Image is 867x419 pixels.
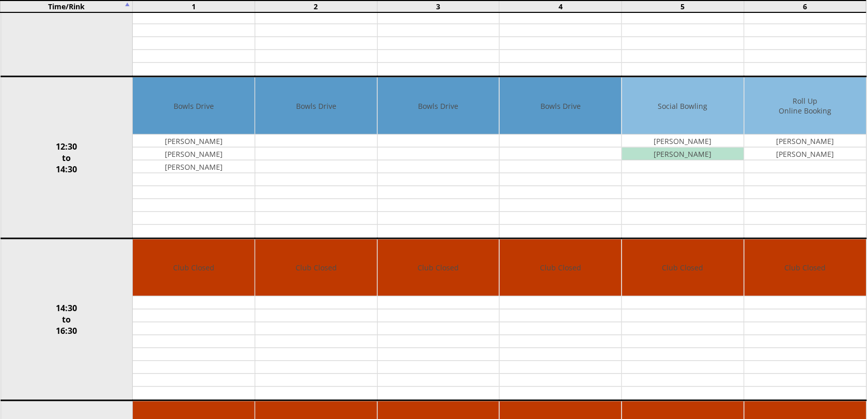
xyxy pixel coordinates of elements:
td: Bowls Drive [378,77,500,135]
td: 1 [133,1,255,12]
td: Social Bowling [622,77,744,135]
td: 12:30 to 14:30 [1,77,133,239]
td: [PERSON_NAME] [133,148,255,160]
td: Roll Up Online Booking [745,77,866,135]
td: [PERSON_NAME] [622,135,744,148]
td: [PERSON_NAME] [133,160,255,173]
td: Club Closed [622,239,744,297]
td: 4 [500,1,622,12]
td: [PERSON_NAME] [745,135,866,148]
td: [PERSON_NAME] [745,148,866,160]
td: [PERSON_NAME] [133,135,255,148]
td: Bowls Drive [133,77,255,135]
td: 3 [377,1,500,12]
td: Time/Rink [1,1,133,12]
td: Club Closed [500,239,622,297]
td: Bowls Drive [255,77,377,135]
td: Club Closed [255,239,377,297]
td: Bowls Drive [500,77,622,135]
td: Club Closed [133,239,255,297]
td: Club Closed [745,239,866,297]
td: 5 [622,1,744,12]
td: Club Closed [378,239,500,297]
td: 2 [255,1,377,12]
td: 14:30 to 16:30 [1,239,133,401]
td: 6 [744,1,866,12]
td: [PERSON_NAME] [622,148,744,160]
